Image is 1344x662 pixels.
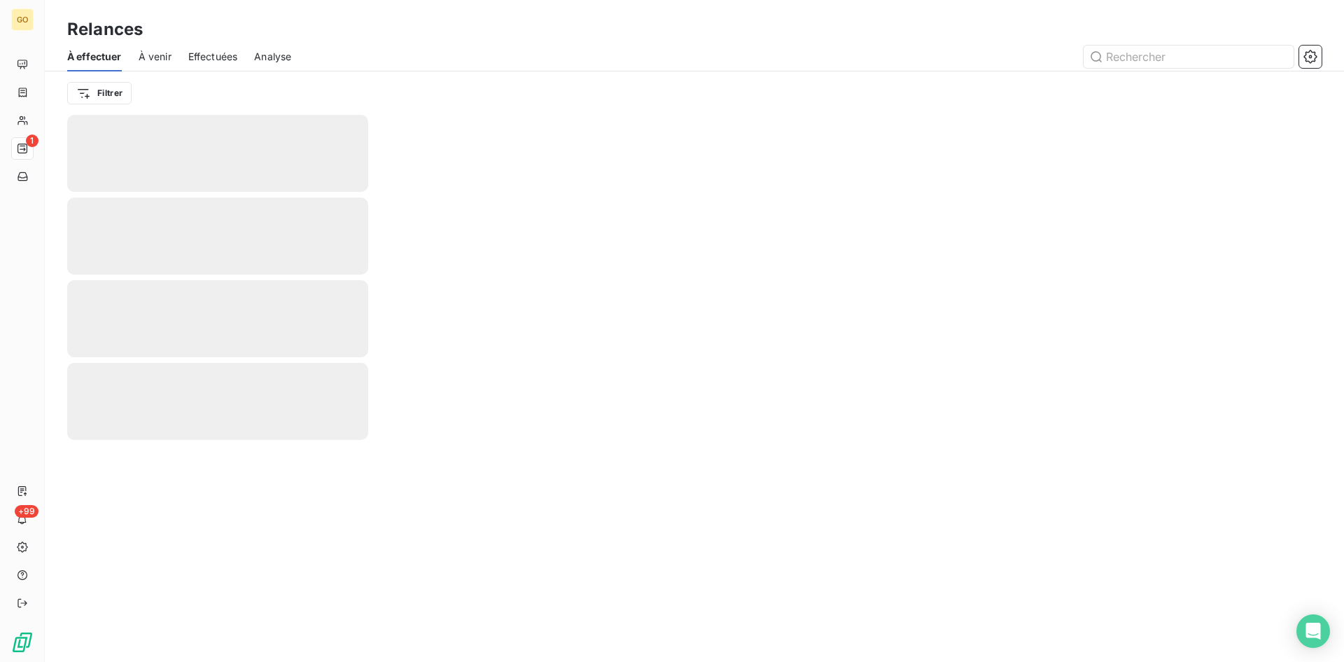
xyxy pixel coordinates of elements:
button: Filtrer [67,82,132,104]
img: Logo LeanPay [11,631,34,654]
span: À venir [139,50,171,64]
input: Rechercher [1084,46,1294,68]
div: GO [11,8,34,31]
span: Analyse [254,50,291,64]
span: Effectuées [188,50,238,64]
span: 1 [26,135,38,147]
span: À effectuer [67,50,122,64]
h3: Relances [67,17,143,42]
div: Open Intercom Messenger [1296,614,1330,648]
span: +99 [15,505,38,518]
